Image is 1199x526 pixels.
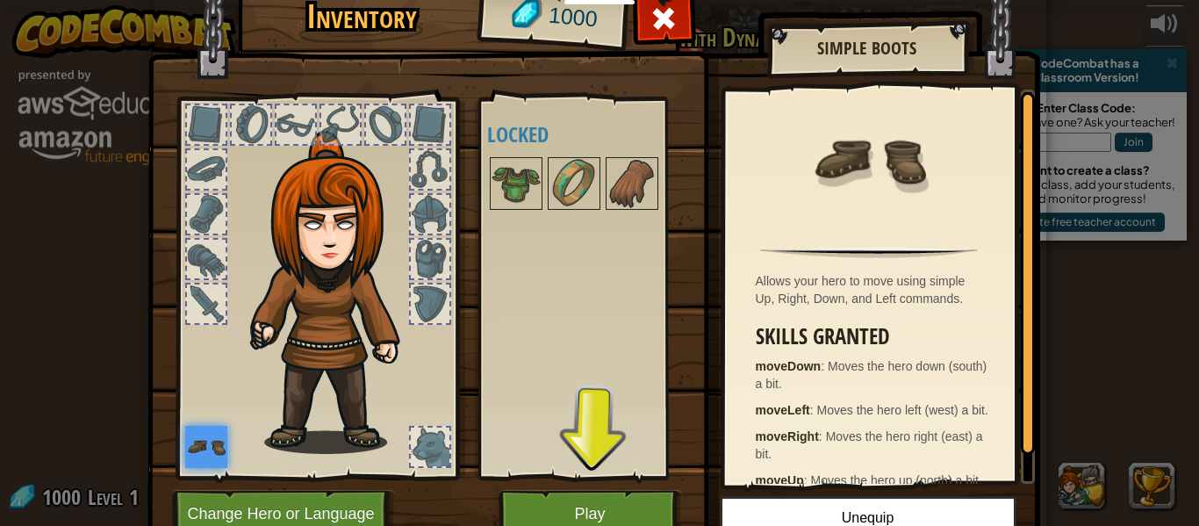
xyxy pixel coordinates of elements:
[492,159,541,208] img: portrait.png
[760,248,977,258] img: hr.png
[812,103,926,217] img: portrait.png
[821,359,828,373] span: :
[487,123,694,146] h4: Locked
[607,159,657,208] img: portrait.png
[756,473,804,487] strong: moveUp
[810,403,817,417] span: :
[242,131,431,454] img: hair_f2.png
[819,429,826,443] span: :
[756,429,819,443] strong: moveRight
[785,39,950,58] h2: Simple Boots
[185,426,227,468] img: portrait.png
[817,403,988,417] span: Moves the hero left (west) a bit.
[811,473,982,487] span: Moves the hero up (north) a bit.
[756,272,992,307] div: Allows your hero to move using simple Up, Right, Down, and Left commands.
[549,159,599,208] img: portrait.png
[756,429,983,461] span: Moves the hero right (east) a bit.
[756,403,810,417] strong: moveLeft
[756,359,987,391] span: Moves the hero down (south) a bit.
[756,359,822,373] strong: moveDown
[804,473,811,487] span: :
[756,325,992,349] h3: Skills Granted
